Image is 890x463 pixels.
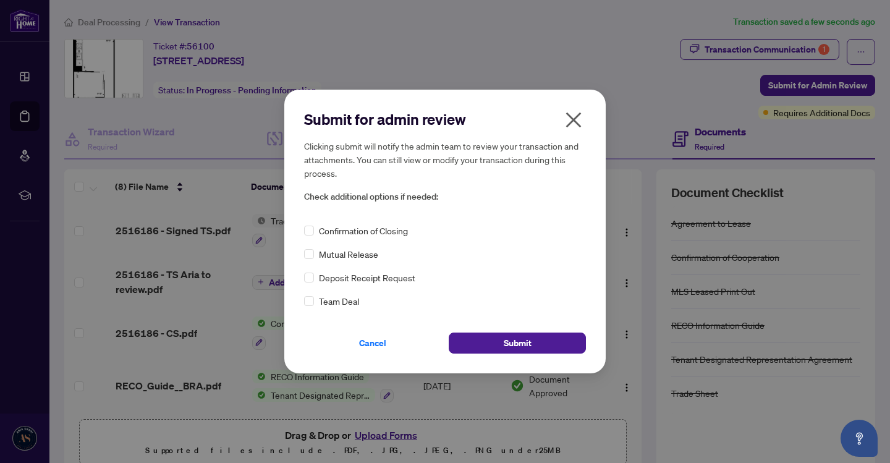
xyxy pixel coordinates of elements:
span: Deposit Receipt Request [319,271,415,284]
h5: Clicking submit will notify the admin team to review your transaction and attachments. You can st... [304,139,586,180]
h2: Submit for admin review [304,109,586,129]
button: Open asap [841,420,878,457]
span: Confirmation of Closing [319,224,408,237]
button: Submit [449,333,586,354]
span: Mutual Release [319,247,378,261]
button: Cancel [304,333,441,354]
span: Check additional options if needed: [304,190,586,204]
span: Submit [504,333,532,353]
span: close [564,110,583,130]
span: Team Deal [319,294,359,308]
span: Cancel [359,333,386,353]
